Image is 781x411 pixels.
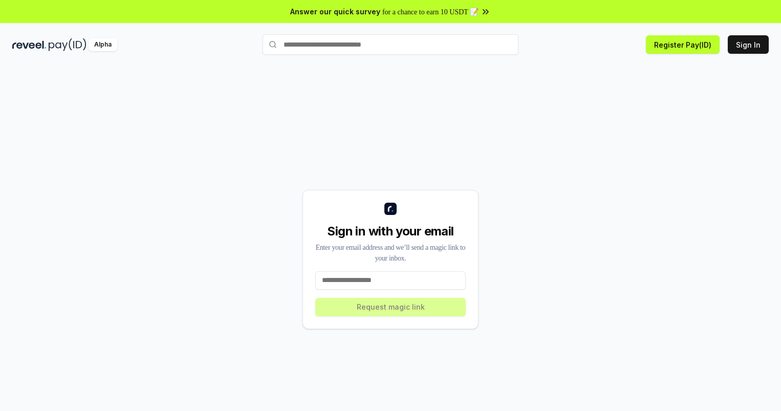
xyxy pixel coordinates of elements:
[646,35,720,54] button: Register Pay(ID)
[315,223,466,240] div: Sign in with your email
[315,242,466,263] div: Enter your email address and we’ll send a magic link to your inbox.
[382,6,479,17] span: for a chance to earn 10 USDT 📝
[12,38,47,51] img: reveel_dark
[290,6,380,17] span: Answer our quick survey
[49,38,86,51] img: pay_id
[728,35,769,54] button: Sign In
[89,38,117,51] div: Alpha
[384,203,397,215] img: logo_small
